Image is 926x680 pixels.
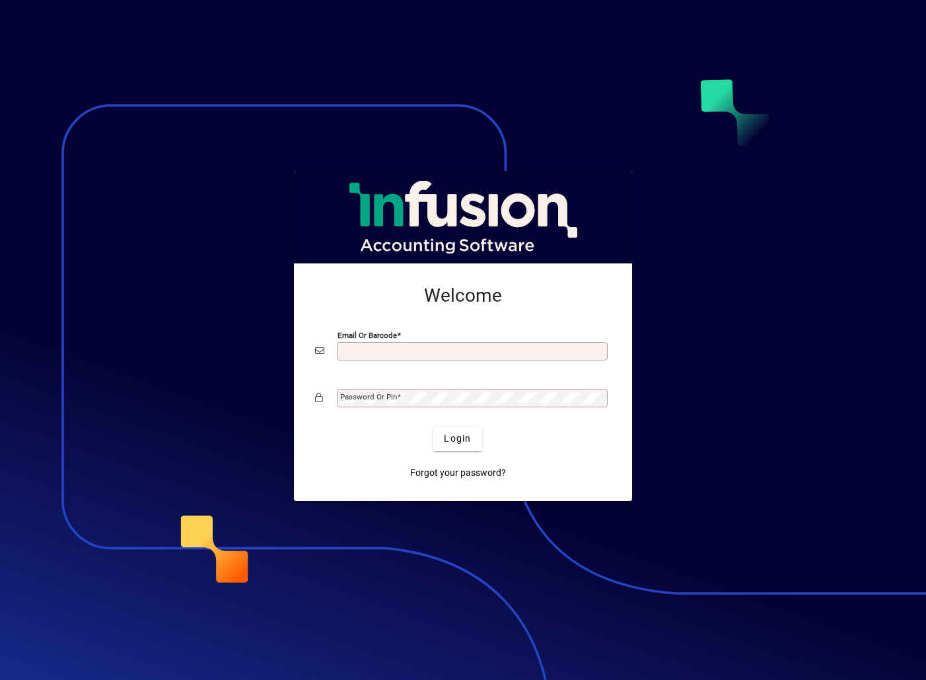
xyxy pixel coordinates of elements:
[338,330,397,339] mat-label: Email or Barcode
[315,285,611,307] h2: Welcome
[405,461,511,485] a: Forgot your password?
[410,466,506,480] span: Forgot your password?
[433,427,481,451] button: Login
[444,432,471,446] span: Login
[340,392,397,401] mat-label: Password or Pin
